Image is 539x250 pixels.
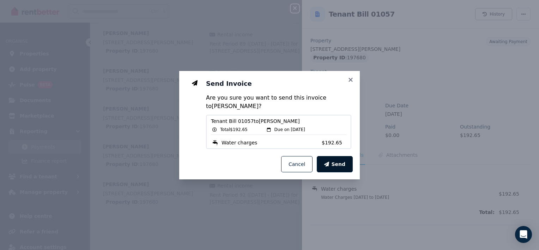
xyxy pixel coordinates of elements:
[206,94,351,111] p: Are you sure you want to send this invoice to [PERSON_NAME] ?
[206,79,351,88] h3: Send Invoice
[211,118,346,125] span: Tenant Bill 01057 to [PERSON_NAME]
[317,156,353,172] button: Send
[222,139,257,146] span: Water charges
[274,127,305,132] span: Due on [DATE]
[331,161,345,168] span: Send
[322,139,346,146] span: $192.65
[515,226,532,243] div: Open Intercom Messenger
[281,156,313,172] button: Cancel
[220,127,248,132] span: Total $192.65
